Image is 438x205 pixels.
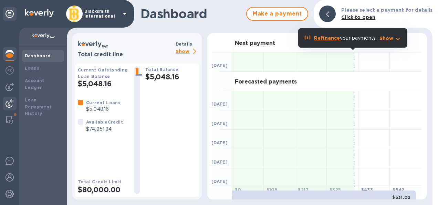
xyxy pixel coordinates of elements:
[341,14,375,20] b: Click to open
[78,79,129,88] h2: $5,048.16
[211,121,228,126] b: [DATE]
[86,106,121,113] p: $5,048.16
[145,67,178,72] b: Total Balance
[78,185,129,194] h2: $80,000.00
[211,140,228,145] b: [DATE]
[361,187,373,192] b: $ 433
[314,35,377,42] p: your payments.
[6,66,14,75] img: Foreign exchange
[176,48,199,56] p: Show
[86,126,123,133] p: $74,951.84
[176,41,192,47] b: Details
[78,179,121,184] b: Total Credit Limit
[25,9,54,17] img: Logo
[252,10,302,18] span: Make a payment
[211,101,228,107] b: [DATE]
[341,7,432,13] b: Please select a payment for details
[86,100,121,105] b: Current Loans
[78,67,128,79] b: Current Outstanding Loan Balance
[392,195,410,200] b: $631.02
[25,66,39,71] b: Loans
[145,72,196,81] h2: $5,048.16
[211,159,228,165] b: [DATE]
[25,97,52,116] b: Loan Repayment History
[211,179,228,184] b: [DATE]
[235,40,275,47] h3: Next payment
[3,7,17,21] div: Unpin categories
[86,119,123,125] b: Available Credit
[246,7,308,21] button: Make a payment
[140,7,243,21] h1: Dashboard
[314,35,340,41] b: Refinance
[211,63,228,68] b: [DATE]
[25,78,44,90] b: Account Ledger
[235,79,297,85] h3: Forecasted payments
[393,187,405,192] b: $ 542
[379,35,394,42] p: Show
[25,53,51,58] b: Dashboard
[84,9,119,19] p: Blacksmith International
[78,51,173,58] h3: Total credit line
[379,35,402,42] button: Show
